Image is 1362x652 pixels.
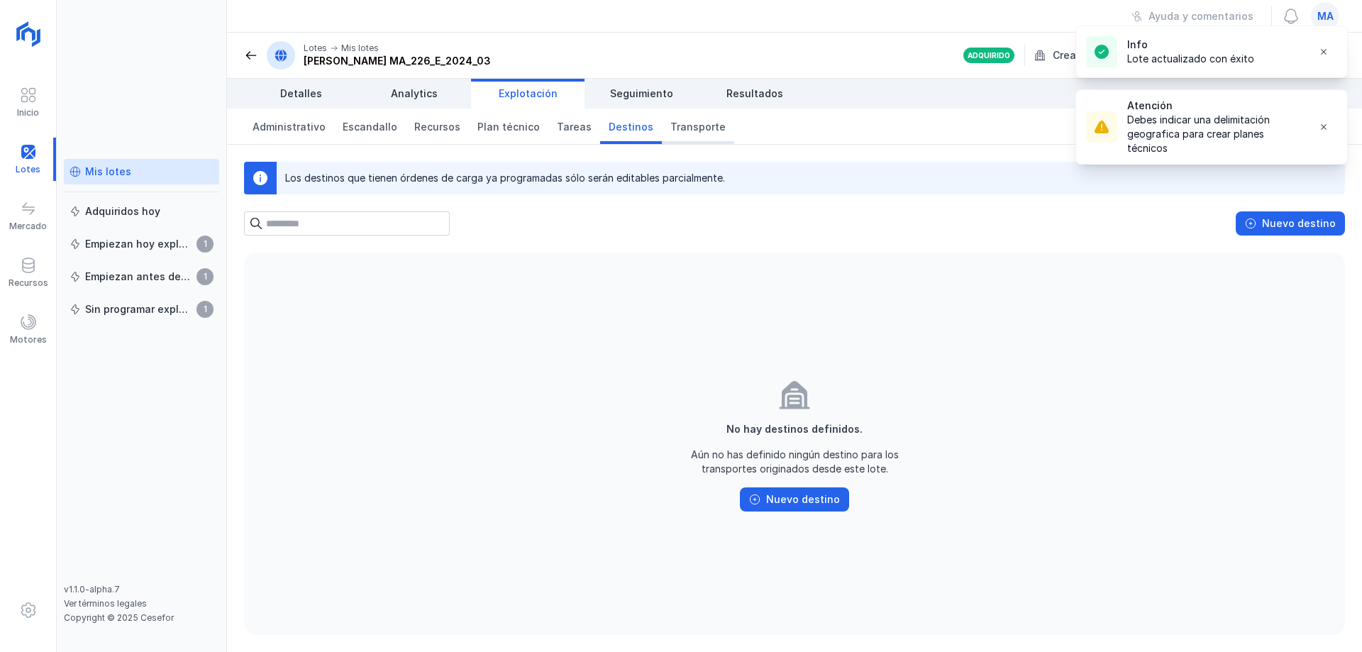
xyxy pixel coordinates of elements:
a: Mis lotes [64,159,219,184]
div: Recursos [9,277,48,289]
div: No hay destinos definidos. [687,422,903,436]
a: Detalles [244,79,358,109]
div: Creado por tu organización [1034,45,1202,66]
div: v1.1.0-alpha.7 [64,584,219,595]
a: Ver términos legales [64,598,147,609]
a: Seguimiento [585,79,698,109]
div: Adquiridos hoy [85,204,160,219]
div: Los destinos que tienen órdenes de carga ya programadas sólo serán editables parcialmente. [285,171,725,185]
div: Nuevo destino [766,492,840,507]
a: Recursos [406,109,469,144]
span: Transporte [670,120,726,134]
div: Mis lotes [341,43,379,54]
a: Resultados [698,79,812,109]
span: Resultados [726,87,783,101]
a: Administrativo [244,109,334,144]
a: Empiezan hoy explotación1 [64,231,219,257]
div: [PERSON_NAME] MA_226_E_2024_03 [304,54,491,68]
span: Recursos [414,120,460,134]
div: Ayuda y comentarios [1148,9,1253,23]
a: Escandallo [334,109,406,144]
a: Adquiridos hoy [64,199,219,224]
span: ma [1317,9,1334,23]
div: Nuevo destino [1262,216,1336,231]
div: Info [1127,38,1254,52]
span: 1 [196,236,214,253]
span: Seguimiento [610,87,673,101]
div: Atención [1127,99,1300,113]
span: Analytics [391,87,438,101]
a: Sin programar explotación1 [64,297,219,322]
div: Adquirido [968,50,1010,60]
span: Plan técnico [477,120,540,134]
div: Inicio [17,107,39,118]
span: Destinos [609,120,653,134]
span: Tareas [557,120,592,134]
span: 1 [196,268,214,285]
button: Nuevo destino [740,487,849,512]
button: Nuevo destino [1236,211,1345,236]
div: Copyright © 2025 Cesefor [64,612,219,624]
a: Destinos [600,109,662,144]
a: Transporte [662,109,734,144]
span: Administrativo [253,120,326,134]
span: Detalles [280,87,322,101]
div: Aún no has definido ningún destino para los transportes originados desde este lote. [687,448,903,476]
a: Tareas [548,109,600,144]
span: Explotación [499,87,558,101]
a: Analytics [358,79,471,109]
span: Escandallo [343,120,397,134]
a: Empiezan antes de 7 días1 [64,264,219,289]
div: Mercado [9,221,47,232]
a: Explotación [471,79,585,109]
div: Sin programar explotación [85,302,192,316]
div: Motores [10,334,47,346]
img: logoRight.svg [11,16,46,52]
div: Lote actualizado con éxito [1127,52,1254,66]
div: Lotes [304,43,327,54]
div: Empiezan hoy explotación [85,237,192,251]
span: 1 [196,301,214,318]
div: Empiezan antes de 7 días [85,270,192,284]
div: Debes indicar una delimitación geografica para crear planes técnicos [1127,113,1300,155]
button: Ayuda y comentarios [1122,4,1263,28]
a: Plan técnico [469,109,548,144]
div: Mis lotes [85,165,131,179]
